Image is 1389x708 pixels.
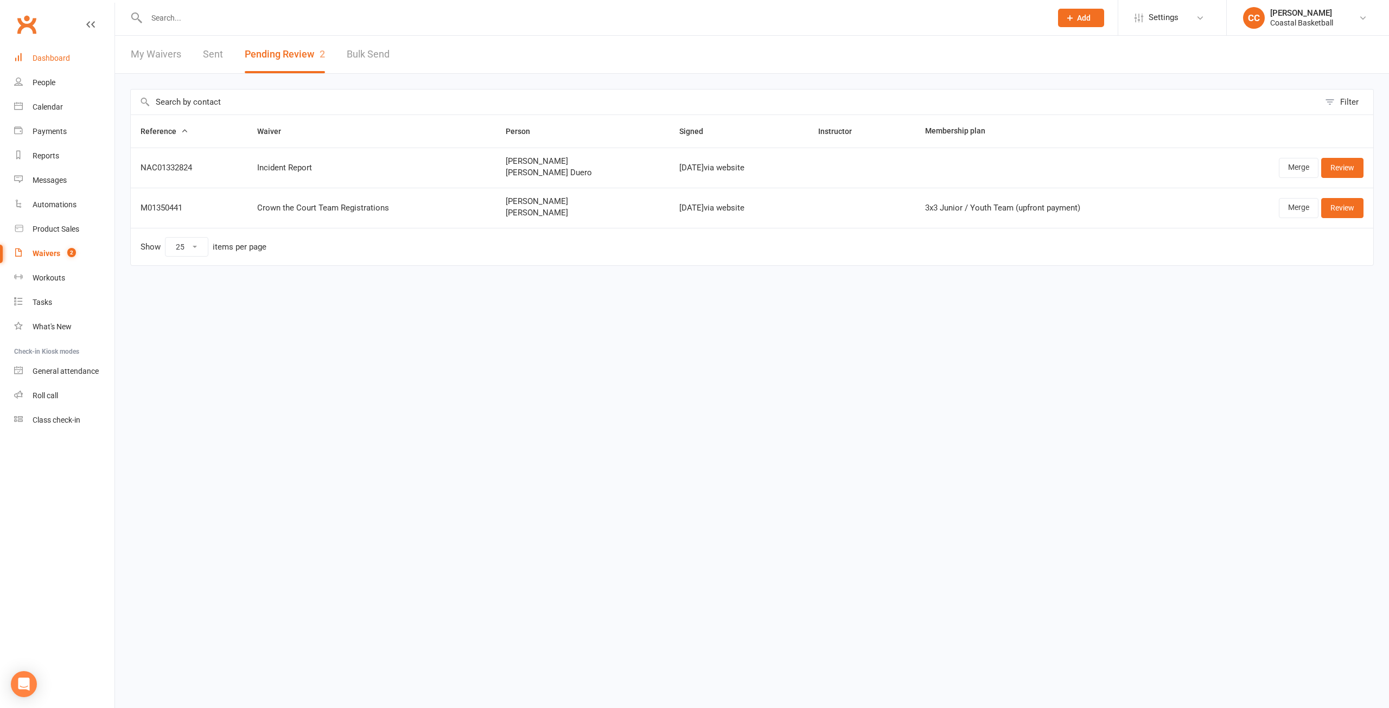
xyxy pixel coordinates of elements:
div: [DATE] via website [679,163,799,173]
div: [PERSON_NAME] [1270,8,1333,18]
button: Add [1058,9,1104,27]
a: Reports [14,144,114,168]
span: Person [506,127,542,136]
div: Dashboard [33,54,70,62]
a: Clubworx [13,11,40,38]
a: Tasks [14,290,114,315]
button: Signed [679,125,715,138]
div: Crown the Court Team Registrations [257,203,486,213]
a: Review [1321,198,1363,218]
div: [DATE] via website [679,203,799,213]
div: Calendar [33,103,63,111]
span: [PERSON_NAME] [506,157,660,166]
div: Product Sales [33,225,79,233]
a: Messages [14,168,114,193]
span: Add [1077,14,1091,22]
a: Payments [14,119,114,144]
span: 2 [67,248,76,257]
div: Incident Report [257,163,486,173]
button: Filter [1320,90,1373,114]
button: Instructor [818,125,864,138]
span: Reference [141,127,188,136]
a: People [14,71,114,95]
a: Sent [203,36,223,73]
div: items per page [213,243,266,252]
span: Signed [679,127,715,136]
div: General attendance [33,367,99,375]
a: Bulk Send [347,36,390,73]
span: [PERSON_NAME] Duero [506,168,660,177]
button: Reference [141,125,188,138]
div: Payments [33,127,67,136]
span: Instructor [818,127,864,136]
a: Merge [1279,198,1318,218]
div: Workouts [33,273,65,282]
div: What's New [33,322,72,331]
a: Product Sales [14,217,114,241]
a: My Waivers [131,36,181,73]
div: Coastal Basketball [1270,18,1333,28]
div: Filter [1340,95,1359,109]
div: M01350441 [141,203,238,213]
span: 2 [320,48,325,60]
a: Automations [14,193,114,217]
div: 3x3 Junior / Youth Team (upfront payment) [925,203,1193,213]
a: Roll call [14,384,114,408]
div: Reports [33,151,59,160]
a: What's New [14,315,114,339]
div: Tasks [33,298,52,307]
span: Waiver [257,127,293,136]
a: General attendance kiosk mode [14,359,114,384]
span: [PERSON_NAME] [506,197,660,206]
div: Open Intercom Messenger [11,671,37,697]
a: Calendar [14,95,114,119]
span: [PERSON_NAME] [506,208,660,218]
div: NAC01332824 [141,163,238,173]
div: Waivers [33,249,60,258]
div: CC [1243,7,1265,29]
div: Automations [33,200,77,209]
button: Pending Review2 [245,36,325,73]
a: Merge [1279,158,1318,177]
a: Dashboard [14,46,114,71]
a: Review [1321,158,1363,177]
span: Settings [1149,5,1178,30]
a: Workouts [14,266,114,290]
div: Show [141,237,266,257]
button: Person [506,125,542,138]
a: Class kiosk mode [14,408,114,432]
div: Messages [33,176,67,184]
div: Class check-in [33,416,80,424]
div: Roll call [33,391,58,400]
input: Search... [143,10,1044,25]
input: Search by contact [131,90,1320,114]
th: Membership plan [915,115,1202,148]
a: Waivers 2 [14,241,114,266]
button: Waiver [257,125,293,138]
div: People [33,78,55,87]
